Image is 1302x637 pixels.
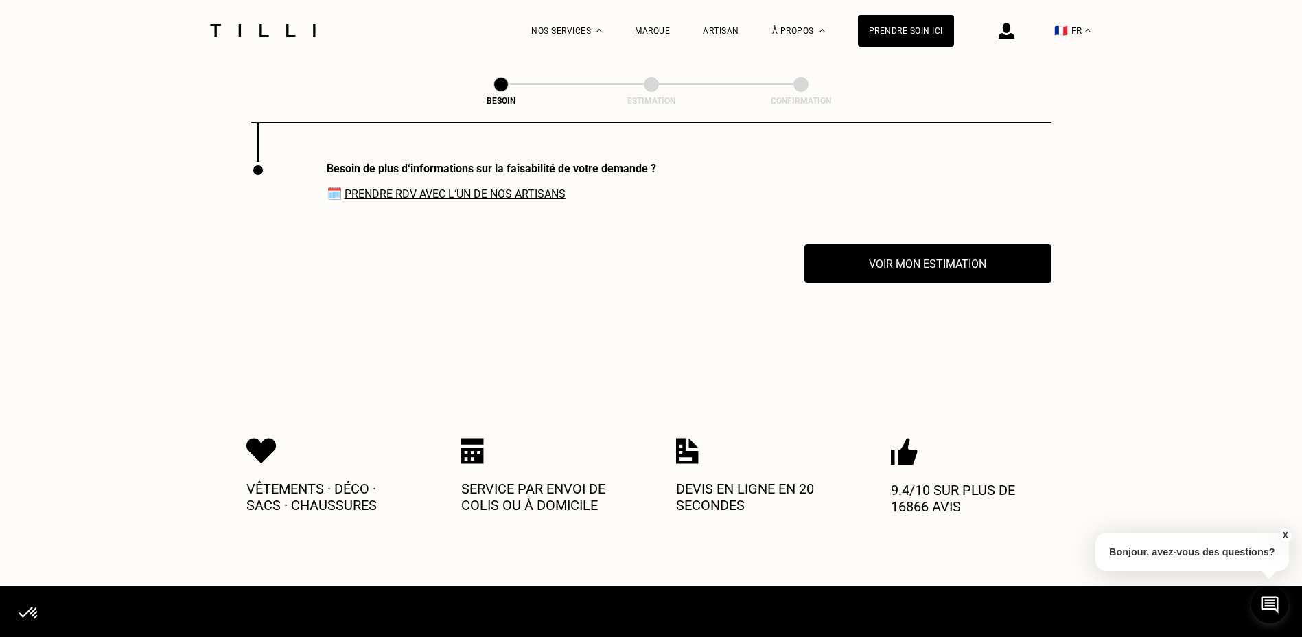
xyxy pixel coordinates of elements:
[596,29,602,32] img: Menu déroulant
[819,29,825,32] img: Menu déroulant à propos
[891,482,1056,515] p: 9.4/10 sur plus de 16866 avis
[1085,29,1091,32] img: menu déroulant
[1054,24,1068,37] span: 🇫🇷
[676,480,841,513] p: Devis en ligne en 20 secondes
[345,187,566,200] a: Prendre RDV avec l‘un de nos artisans
[1095,533,1289,571] p: Bonjour, avez-vous des questions?
[858,15,954,47] a: Prendre soin ici
[432,96,570,106] div: Besoin
[327,162,656,175] div: Besoin de plus d‘informations sur la faisabilité de votre demande ?
[461,438,484,464] img: Icon
[246,438,277,464] img: Icon
[999,23,1014,39] img: icône connexion
[703,26,739,36] a: Artisan
[732,96,870,106] div: Confirmation
[635,26,670,36] a: Marque
[327,186,656,200] span: 🗓️
[676,438,699,464] img: Icon
[205,24,321,37] img: Logo du service de couturière Tilli
[804,244,1051,283] button: Voir mon estimation
[246,480,411,513] p: Vêtements · Déco · Sacs · Chaussures
[1278,528,1292,543] button: X
[461,480,626,513] p: Service par envoi de colis ou à domicile
[583,96,720,106] div: Estimation
[891,438,918,465] img: Icon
